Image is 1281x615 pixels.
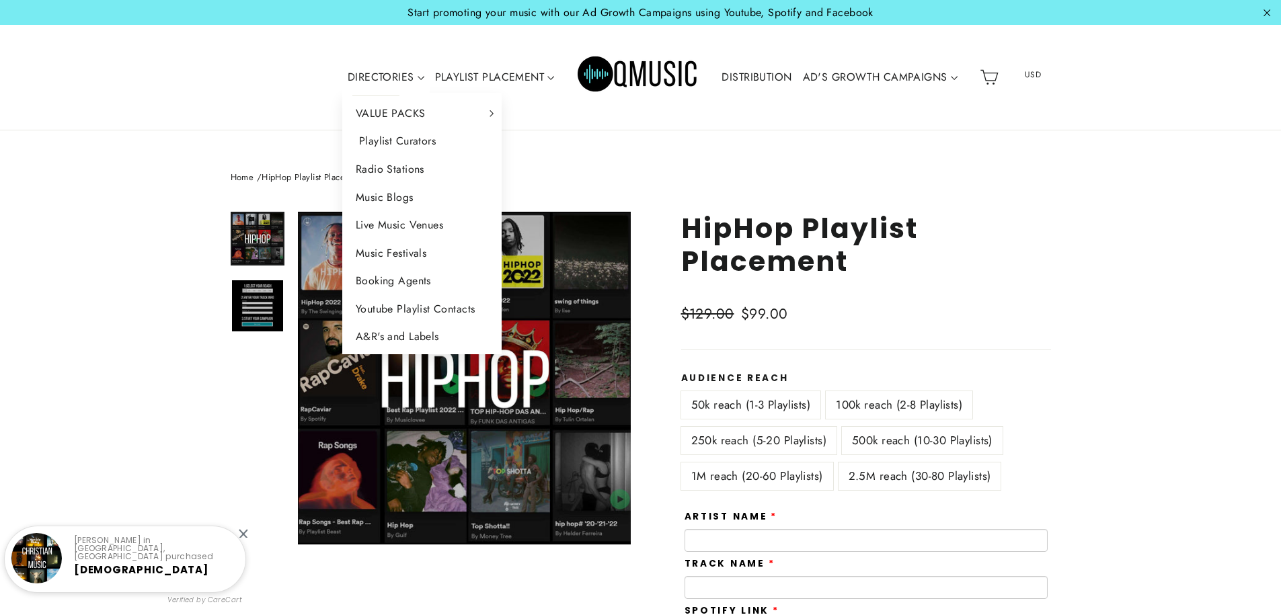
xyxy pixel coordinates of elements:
[257,171,262,183] span: /
[342,62,430,93] a: DIRECTORIES
[342,211,502,239] a: Live Music Venues
[232,213,283,264] img: HipHop Playlist Placement
[1007,65,1058,85] span: USD
[342,183,502,212] a: Music Blogs
[232,280,283,331] img: HipHop Playlist Placement
[826,391,972,419] label: 100k reach (2-8 Playlists)
[681,212,1051,278] h1: HipHop Playlist Placement
[842,427,1003,454] label: 500k reach (10-30 Playlists)
[681,304,734,324] span: $129.00
[302,38,974,117] div: Primary
[685,559,775,569] label: Track Name
[342,267,502,295] a: Booking Agents
[342,99,502,128] a: VALUE PACKS
[342,323,502,351] a: A&R's and Labels
[716,62,797,93] a: DISTRIBUTION
[681,427,837,454] label: 250k reach (5-20 Playlists)
[74,563,208,589] a: [DEMOGRAPHIC_DATA] Playlist Placem...
[342,155,502,183] a: Radio Stations
[430,62,560,93] a: PLAYLIST PLACEMENT
[681,391,821,419] label: 50k reach (1-3 Playlists)
[798,62,963,93] a: AD'S GROWTH CAMPAIGNS
[231,171,1051,185] nav: breadcrumbs
[342,295,502,323] a: Youtube Playlist Contacts
[685,511,778,522] label: Artist Name
[167,595,243,606] small: Verified by CareCart
[231,171,254,183] a: Home
[741,304,788,324] span: $99.00
[342,239,502,268] a: Music Festivals
[74,536,234,561] p: [PERSON_NAME] in [GEOGRAPHIC_DATA], [GEOGRAPHIC_DATA] purchased
[839,462,1001,490] label: 2.5M reach (30-80 Playlists)
[578,47,699,108] img: Q Music Promotions
[681,373,1051,384] label: Audience Reach
[681,462,833,490] label: 1M reach (20-60 Playlists)
[342,127,502,155] a: Playlist Curators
